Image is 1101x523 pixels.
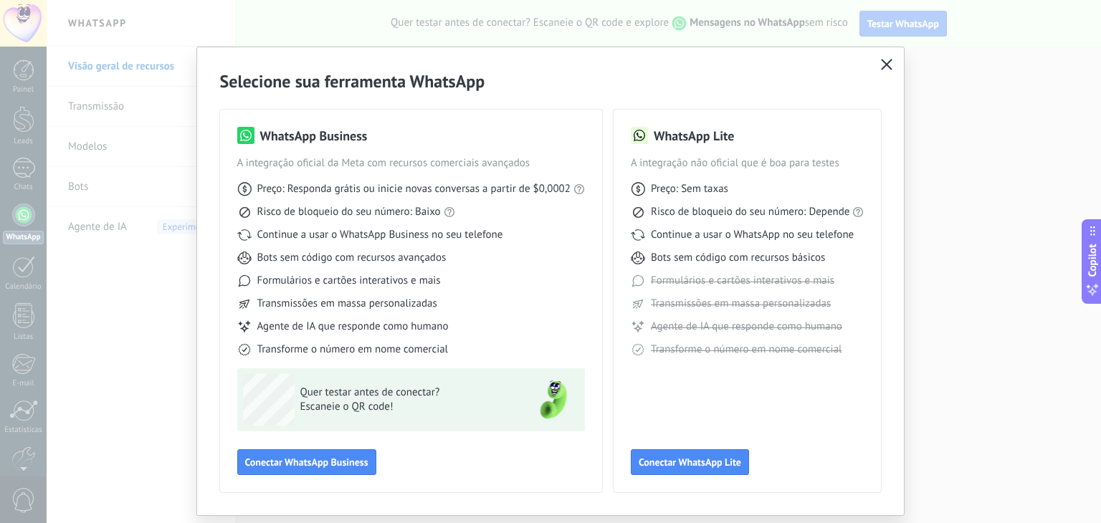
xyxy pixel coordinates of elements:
[651,320,842,334] span: Agente de IA que responde como humano
[237,156,585,171] span: A integração oficial da Meta com recursos comerciais avançados
[220,70,882,92] h2: Selecione sua ferramenta WhatsApp
[245,457,368,467] span: Conectar WhatsApp Business
[300,385,510,400] span: Quer testar antes de conectar?
[1085,244,1100,277] span: Copilot
[654,127,734,145] h3: WhatsApp Lite
[257,342,448,357] span: Transforme o número em nome comercial
[257,297,437,311] span: Transmissões em massa personalizadas
[300,400,510,414] span: Escaneie o QR code!
[528,374,579,426] img: green-phone.png
[651,228,854,242] span: Continue a usar o WhatsApp no seu telefone
[651,297,831,311] span: Transmissões em massa personalizadas
[257,320,449,334] span: Agente de IA que responde como humano
[651,251,825,265] span: Bots sem código com recursos básicos
[651,182,728,196] span: Preço: Sem taxas
[651,274,834,288] span: Formulários e cartões interativos e mais
[260,127,368,145] h3: WhatsApp Business
[639,457,741,467] span: Conectar WhatsApp Lite
[257,251,447,265] span: Bots sem código com recursos avançados
[631,449,749,475] button: Conectar WhatsApp Lite
[257,182,571,196] span: Preço: Responda grátis ou inicie novas conversas a partir de $0,0002
[257,274,441,288] span: Formulários e cartões interativos e mais
[237,449,376,475] button: Conectar WhatsApp Business
[257,228,503,242] span: Continue a usar o WhatsApp Business no seu telefone
[631,156,864,171] span: A integração não oficial que é boa para testes
[651,205,850,219] span: Risco de bloqueio do seu número: Depende
[257,205,441,219] span: Risco de bloqueio do seu número: Baixo
[651,342,842,357] span: Transforme o número em nome comercial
